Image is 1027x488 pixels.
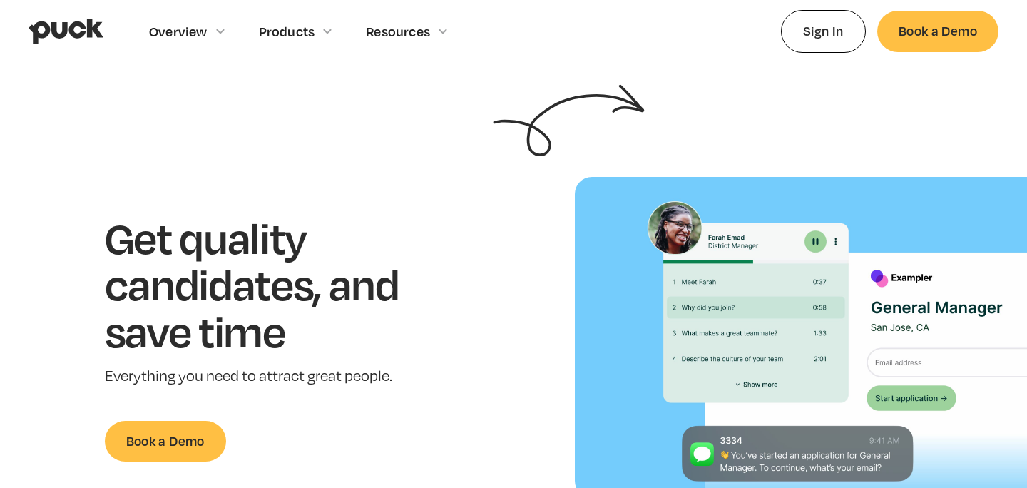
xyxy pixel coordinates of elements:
[105,214,444,355] h1: Get quality candidates, and save time
[105,366,444,387] p: Everything you need to attract great people.
[366,24,430,39] div: Resources
[149,24,208,39] div: Overview
[105,421,226,462] a: Book a Demo
[877,11,998,51] a: Book a Demo
[259,24,315,39] div: Products
[781,10,866,52] a: Sign In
